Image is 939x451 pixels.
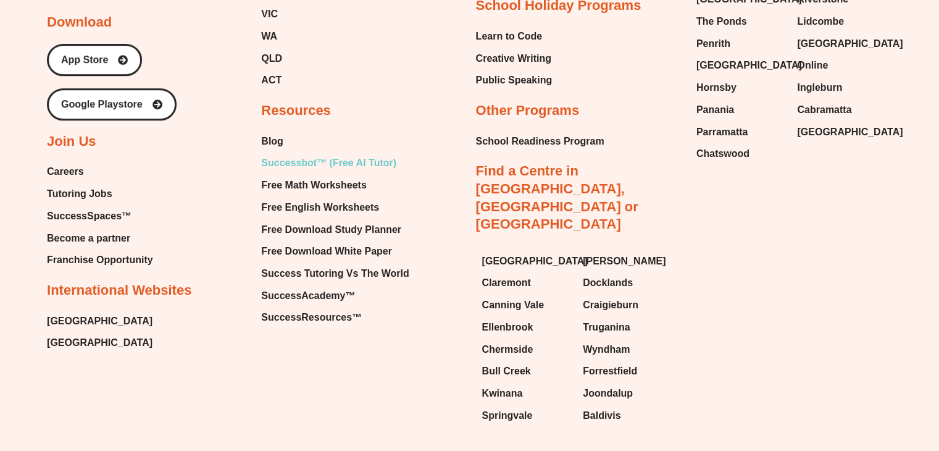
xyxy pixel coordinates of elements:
a: App Store [47,44,142,76]
h2: Other Programs [476,102,580,120]
span: Forrestfield [583,362,637,381]
a: Wyndham [583,340,672,359]
span: Free English Worksheets [261,198,379,217]
span: Learn to Code [476,27,543,46]
span: App Store [61,55,108,65]
span: Successbot™ (Free AI Tutor) [261,154,396,172]
a: The Ponds [696,12,785,31]
span: Become a partner [47,229,130,248]
a: Joondalup [583,384,672,403]
span: Ingleburn [797,78,842,97]
a: Chatswood [696,145,785,163]
h2: Join Us [47,133,96,151]
h2: Resources [261,102,331,120]
a: Claremont [482,274,571,292]
a: [GEOGRAPHIC_DATA] [797,35,886,53]
span: Parramatta [696,123,748,141]
a: Truganina [583,318,672,337]
span: Online [797,56,828,75]
a: Online [797,56,886,75]
a: Chermside [482,340,571,359]
a: [GEOGRAPHIC_DATA] [47,334,152,352]
a: Lidcombe [797,12,886,31]
span: Baldivis [583,407,620,425]
span: QLD [261,49,282,68]
span: Docklands [583,274,633,292]
a: QLD [261,49,367,68]
a: Canning Vale [482,296,571,314]
a: Google Playstore [47,88,177,120]
a: Penrith [696,35,785,53]
a: School Readiness Program [476,132,604,151]
a: [GEOGRAPHIC_DATA] [696,56,785,75]
a: Panania [696,101,785,119]
a: [GEOGRAPHIC_DATA] [482,252,571,271]
a: Find a Centre in [GEOGRAPHIC_DATA], [GEOGRAPHIC_DATA] or [GEOGRAPHIC_DATA] [476,163,638,232]
a: Free English Worksheets [261,198,409,217]
a: Springvale [482,407,571,425]
span: Free Math Worksheets [261,176,366,195]
span: [GEOGRAPHIC_DATA] [47,312,152,331]
span: The Ponds [696,12,747,31]
span: Free Download White Paper [261,242,392,261]
span: Chatswood [696,145,749,163]
span: Ellenbrook [482,318,533,337]
span: Careers [47,162,84,181]
span: SuccessSpaces™ [47,207,131,225]
a: Parramatta [696,123,785,141]
span: Truganina [583,318,630,337]
a: Careers [47,162,153,181]
span: Creative Writing [476,49,551,68]
span: Public Speaking [476,71,553,90]
a: ACT [261,71,367,90]
span: Canning Vale [482,296,544,314]
a: Success Tutoring Vs The World [261,264,409,283]
span: Joondalup [583,384,633,403]
a: Creative Writing [476,49,553,68]
span: Lidcombe [797,12,844,31]
a: Docklands [583,274,672,292]
a: Kwinana [482,384,571,403]
span: Chermside [482,340,533,359]
a: Tutoring Jobs [47,185,153,203]
span: Springvale [482,407,533,425]
span: [GEOGRAPHIC_DATA] [482,252,588,271]
span: SuccessResources™ [261,308,362,327]
span: [GEOGRAPHIC_DATA] [797,123,903,141]
a: Hornsby [696,78,785,97]
span: WA [261,27,277,46]
span: Tutoring Jobs [47,185,112,203]
span: Hornsby [696,78,737,97]
span: Wyndham [583,340,630,359]
a: Forrestfield [583,362,672,381]
span: Cabramatta [797,101,851,119]
a: SuccessResources™ [261,308,409,327]
a: [GEOGRAPHIC_DATA] [797,123,886,141]
span: Free Download Study Planner [261,221,401,239]
a: Free Download Study Planner [261,221,409,239]
a: [PERSON_NAME] [583,252,672,271]
span: Blog [261,132,283,151]
a: Free Download White Paper [261,242,409,261]
iframe: Chat Widget [877,392,939,451]
a: Learn to Code [476,27,553,46]
span: ACT [261,71,282,90]
a: Franchise Opportunity [47,251,153,269]
span: Panania [696,101,734,119]
span: Kwinana [482,384,523,403]
span: VIC [261,5,278,23]
span: Google Playstore [61,99,143,109]
a: Ellenbrook [482,318,571,337]
a: Ingleburn [797,78,886,97]
span: Craigieburn [583,296,638,314]
span: Claremont [482,274,531,292]
a: Craigieburn [583,296,672,314]
a: VIC [261,5,367,23]
span: [GEOGRAPHIC_DATA] [797,35,903,53]
span: Bull Creek [482,362,531,381]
